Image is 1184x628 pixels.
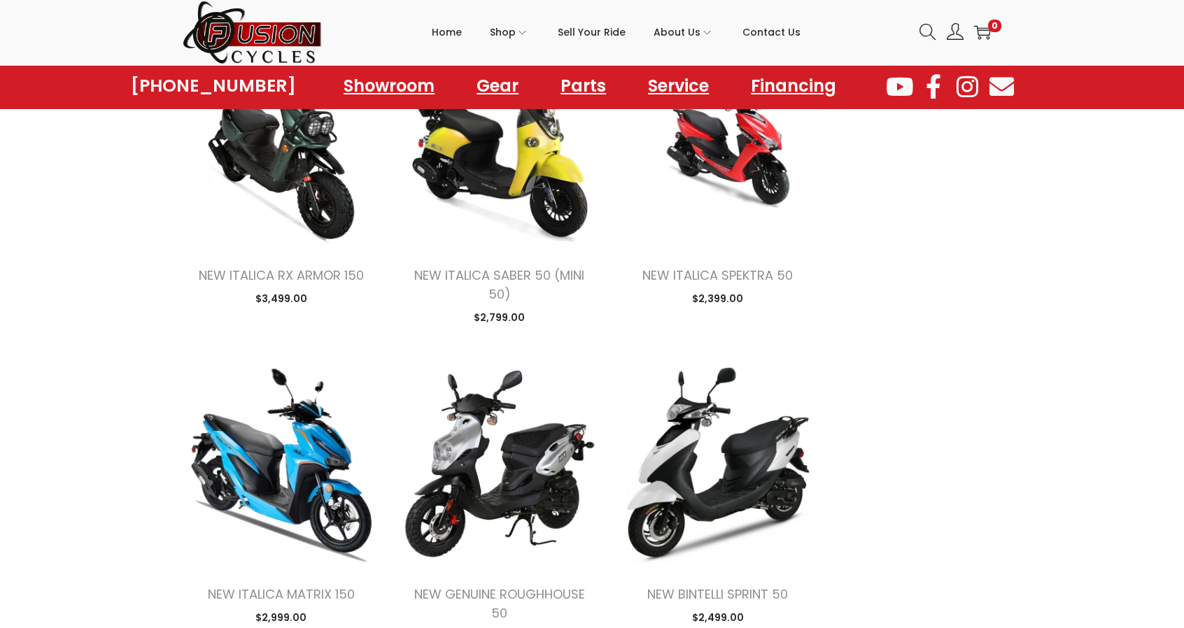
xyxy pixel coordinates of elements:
[692,611,698,625] span: $
[199,266,364,284] a: NEW ITALICA RX ARMOR 150
[692,292,698,306] span: $
[208,585,355,603] a: NEW ITALICA MATRIX 150
[558,15,626,50] span: Sell Your Ride
[131,76,296,96] a: [PHONE_NUMBER]
[432,15,462,50] span: Home
[474,311,480,324] span: $
[742,15,801,50] span: Contact Us
[634,70,723,102] a: Service
[463,70,533,102] a: Gear
[330,70,449,102] a: Showroom
[323,1,909,64] nav: Primary navigation
[692,611,744,625] span: 2,499.00
[974,24,991,41] a: 0
[692,292,743,306] span: 2,399.00
[558,1,626,64] a: Sell Your Ride
[654,1,714,64] a: About Us
[255,611,306,625] span: 2,999.00
[647,585,788,603] a: NEW BINTELLI SPRINT 50
[414,266,584,303] a: NEW ITALICA SABER 50 (MINI 50)
[642,266,793,284] a: NEW ITALICA SPEKTRA 50
[330,70,850,102] nav: Menu
[737,70,850,102] a: Financing
[255,292,262,306] span: $
[255,292,307,306] span: 3,499.00
[432,1,462,64] a: Home
[490,15,516,50] span: Shop
[414,585,585,622] a: NEW GENUINE ROUGHHOUSE 50
[474,311,525,324] span: 2,799.00
[742,1,801,64] a: Contact Us
[547,70,620,102] a: Parts
[654,15,700,50] span: About Us
[490,1,530,64] a: Shop
[255,611,262,625] span: $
